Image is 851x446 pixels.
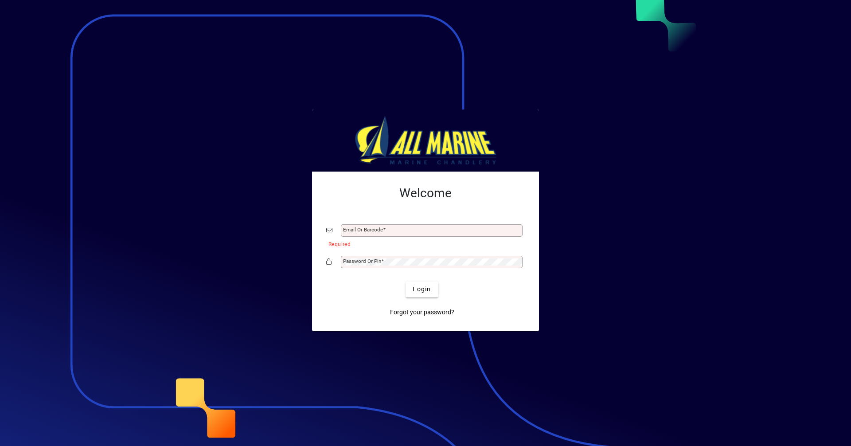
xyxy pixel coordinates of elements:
[406,282,438,297] button: Login
[386,305,458,321] a: Forgot your password?
[326,186,525,201] h2: Welcome
[328,239,518,248] mat-error: Required
[413,285,431,294] span: Login
[343,258,381,264] mat-label: Password or Pin
[343,227,383,233] mat-label: Email or Barcode
[390,308,454,317] span: Forgot your password?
